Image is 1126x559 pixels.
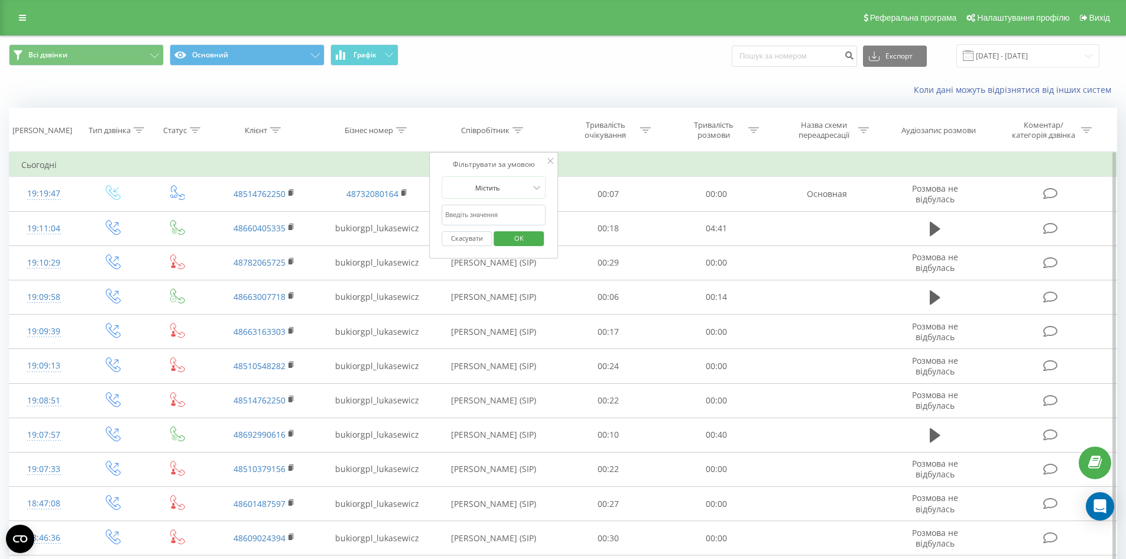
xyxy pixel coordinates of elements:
[663,315,771,349] td: 00:00
[245,125,267,135] div: Клієнт
[233,360,285,371] a: 48510548282
[233,222,285,234] a: 48660405335
[433,315,554,349] td: [PERSON_NAME] (SIP)
[233,395,285,406] a: 48514762250
[663,487,771,521] td: 00:00
[320,383,433,418] td: bukiorgpl_lukasewicz
[502,229,536,247] span: OK
[554,383,663,418] td: 00:22
[21,526,67,550] div: 18:46:36
[554,280,663,314] td: 00:06
[21,354,67,377] div: 19:09:13
[554,521,663,555] td: 00:30
[233,326,285,337] a: 48663163303
[21,251,67,274] div: 19:10:29
[863,46,927,67] button: Експорт
[870,13,957,22] span: Реферальна програма
[912,389,958,411] span: Розмова не відбулась
[21,389,67,412] div: 19:08:51
[21,458,67,481] div: 19:07:33
[346,188,398,199] a: 48732080164
[21,424,67,447] div: 19:07:57
[732,46,857,67] input: Пошук за номером
[914,84,1117,95] a: Коли дані можуть відрізнятися вiд інших систем
[663,418,771,452] td: 00:40
[433,245,554,280] td: [PERSON_NAME] (SIP)
[12,125,72,135] div: [PERSON_NAME]
[320,418,433,452] td: bukiorgpl_lukasewicz
[9,44,164,66] button: Всі дзвінки
[433,383,554,418] td: [PERSON_NAME] (SIP)
[663,177,771,211] td: 00:00
[554,211,663,245] td: 00:18
[21,182,67,205] div: 19:19:47
[233,257,285,268] a: 48782065725
[554,315,663,349] td: 00:17
[912,355,958,377] span: Розмова не відбулась
[433,521,554,555] td: [PERSON_NAME] (SIP)
[663,383,771,418] td: 00:00
[977,13,1069,22] span: Налаштування профілю
[901,125,976,135] div: Аудіозапис розмови
[320,315,433,349] td: bukiorgpl_lukasewicz
[170,44,325,66] button: Основний
[912,183,958,205] span: Розмова не відбулась
[792,120,855,140] div: Назва схеми переадресації
[320,349,433,383] td: bukiorgpl_lukasewicz
[770,177,882,211] td: Основная
[28,50,67,60] span: Всі дзвінки
[663,280,771,314] td: 00:14
[433,487,554,521] td: [PERSON_NAME] (SIP)
[21,286,67,309] div: 19:09:58
[1086,492,1114,521] div: Open Intercom Messenger
[320,280,433,314] td: bukiorgpl_lukasewicz
[682,120,745,140] div: Тривалість розмови
[554,418,663,452] td: 00:10
[21,492,67,515] div: 18:47:08
[233,188,285,199] a: 48514762250
[163,125,187,135] div: Статус
[6,525,34,553] button: Open CMP widget
[320,245,433,280] td: bukiorgpl_lukasewicz
[433,280,554,314] td: [PERSON_NAME] (SIP)
[442,231,492,246] button: Скасувати
[554,245,663,280] td: 00:29
[320,211,433,245] td: bukiorgpl_lukasewicz
[554,452,663,486] td: 00:22
[442,205,546,225] input: Введіть значення
[21,217,67,240] div: 19:11:04
[912,251,958,273] span: Розмова не відбулась
[330,44,398,66] button: Графік
[554,349,663,383] td: 00:24
[461,125,510,135] div: Співробітник
[663,452,771,486] td: 00:00
[442,159,546,170] div: Фільтрувати за умовою
[554,487,663,521] td: 00:27
[433,349,554,383] td: [PERSON_NAME] (SIP)
[353,51,377,59] span: Графік
[554,177,663,211] td: 00:07
[320,487,433,521] td: bukiorgpl_lukasewicz
[21,320,67,343] div: 19:09:39
[912,321,958,342] span: Розмова не відбулась
[233,291,285,302] a: 48663007718
[912,458,958,480] span: Розмова не відбулась
[494,231,544,246] button: OK
[663,211,771,245] td: 04:41
[320,452,433,486] td: bukiorgpl_lukasewicz
[233,429,285,440] a: 48692990616
[433,452,554,486] td: [PERSON_NAME] (SIP)
[233,463,285,474] a: 48510379156
[9,153,1117,177] td: Сьогодні
[233,498,285,509] a: 48601487597
[233,532,285,544] a: 48609024394
[1009,120,1078,140] div: Коментар/категорія дзвінка
[89,125,131,135] div: Тип дзвінка
[320,521,433,555] td: bukiorgpl_lukasewicz
[663,521,771,555] td: 00:00
[912,492,958,514] span: Розмова не відбулась
[433,418,554,452] td: [PERSON_NAME] (SIP)
[663,245,771,280] td: 00:00
[912,527,958,549] span: Розмова не відбулась
[345,125,393,135] div: Бізнес номер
